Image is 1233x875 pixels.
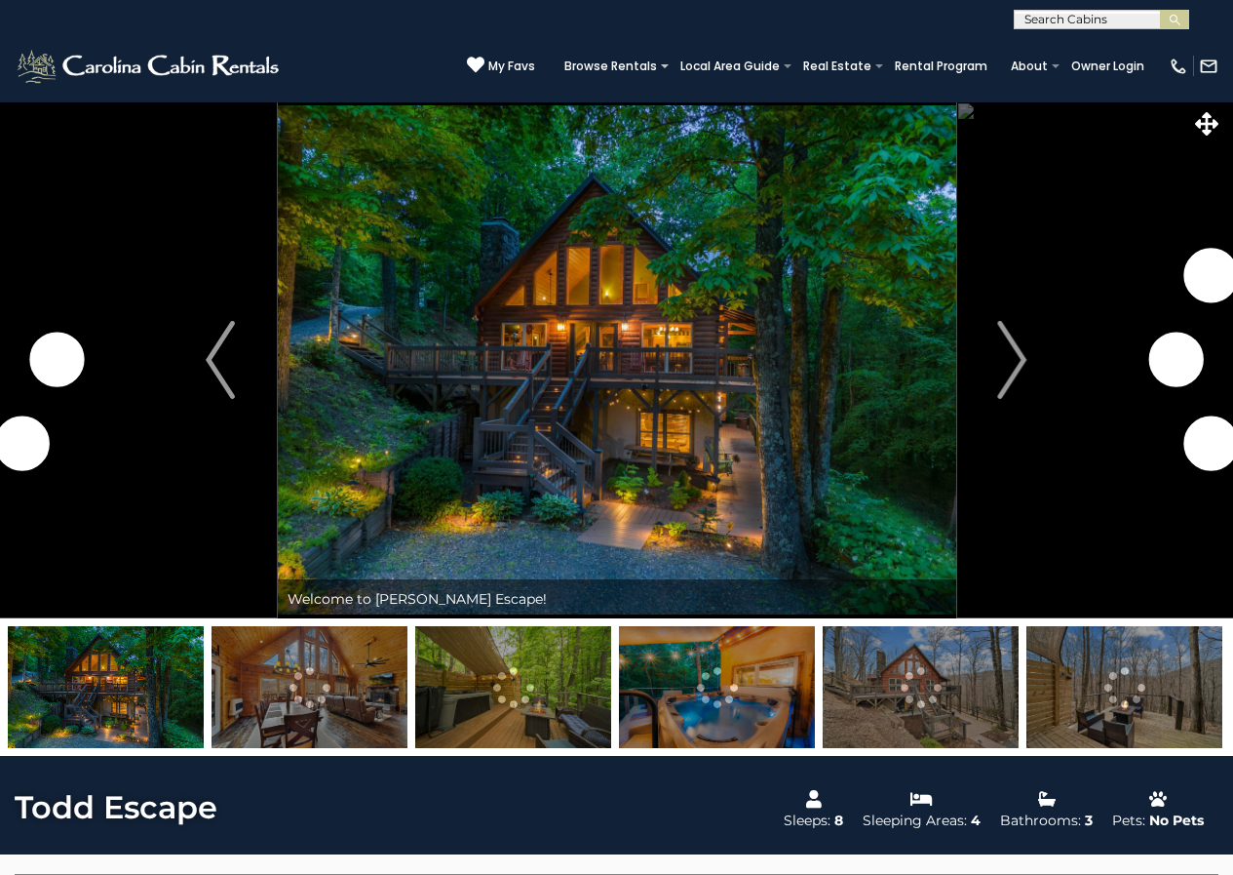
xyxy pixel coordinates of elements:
div: Welcome to [PERSON_NAME] Escape! [278,579,956,618]
a: Real Estate [793,53,881,80]
span: My Favs [488,58,535,75]
img: 168122120 [212,626,407,748]
a: Local Area Guide [671,53,790,80]
button: Previous [163,101,277,618]
img: phone-regular-white.png [1169,57,1188,76]
a: Owner Login [1061,53,1154,80]
img: arrow [998,321,1027,399]
a: Rental Program [885,53,997,80]
img: 168624338 [415,626,611,748]
a: My Favs [467,56,535,76]
img: 168122159 [823,626,1019,748]
a: Browse Rentals [555,53,667,80]
button: Next [955,101,1069,618]
img: 168627807 [619,626,815,748]
img: White-1-2.png [15,47,285,86]
img: 168627805 [8,626,204,748]
img: 168122142 [1026,626,1222,748]
img: mail-regular-white.png [1199,57,1218,76]
img: arrow [206,321,235,399]
a: About [1001,53,1058,80]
